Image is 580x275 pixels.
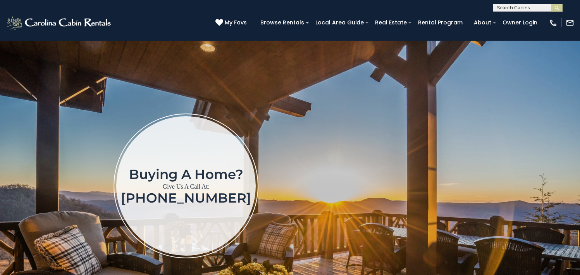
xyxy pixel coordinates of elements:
[121,181,251,192] p: Give Us A Call At:
[215,19,249,27] a: My Favs
[312,17,368,29] a: Local Area Guide
[371,17,411,29] a: Real Estate
[225,19,247,27] span: My Favs
[414,17,466,29] a: Rental Program
[121,190,251,206] a: [PHONE_NUMBER]
[499,17,541,29] a: Owner Login
[566,19,574,27] img: mail-regular-white.png
[256,17,308,29] a: Browse Rentals
[121,167,251,181] h1: Buying a home?
[6,15,113,31] img: White-1-2.png
[470,17,495,29] a: About
[549,19,558,27] img: phone-regular-white.png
